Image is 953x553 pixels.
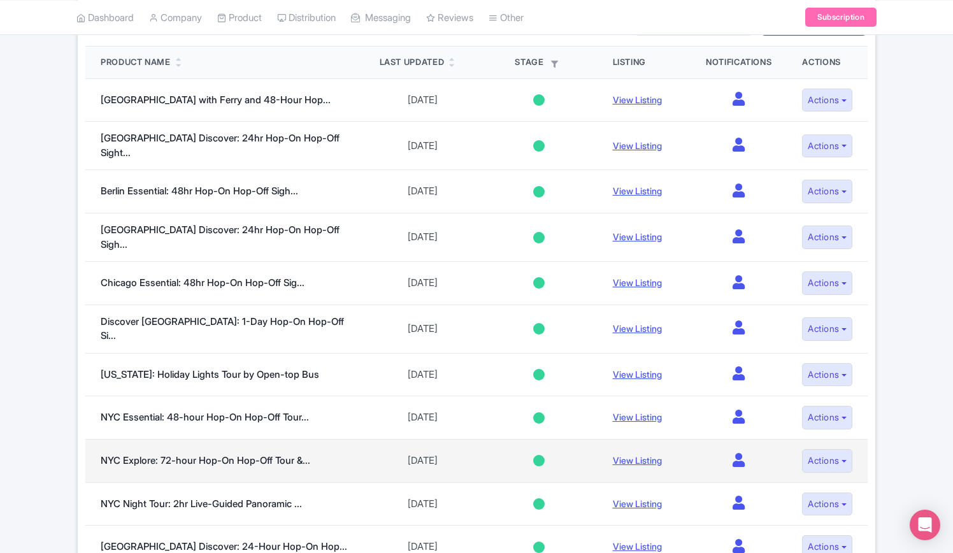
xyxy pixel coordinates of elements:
[101,56,171,69] div: Product Name
[613,323,662,334] a: View Listing
[101,540,347,552] a: [GEOGRAPHIC_DATA] Discover: 24-Hour Hop-On Hop...
[364,170,481,213] td: [DATE]
[613,455,662,466] a: View Listing
[613,541,662,552] a: View Listing
[613,498,662,509] a: View Listing
[802,406,852,429] button: Actions
[613,185,662,196] a: View Listing
[101,411,309,423] a: NYC Essential: 48-hour Hop-On Hop-Off Tour...
[364,353,481,396] td: [DATE]
[101,132,340,159] a: [GEOGRAPHIC_DATA] Discover: 24hr Hop-On Hop-Off Sight...
[613,277,662,288] a: View Listing
[613,94,662,105] a: View Listing
[364,78,481,122] td: [DATE]
[101,498,302,510] a: NYC Night Tour: 2hr Live-Guided Panoramic ...
[364,122,481,170] td: [DATE]
[802,226,852,249] button: Actions
[802,492,852,516] button: Actions
[364,305,481,353] td: [DATE]
[613,369,662,380] a: View Listing
[802,89,852,112] button: Actions
[364,262,481,305] td: [DATE]
[613,140,662,151] a: View Listing
[910,510,940,540] div: Open Intercom Messenger
[101,224,340,250] a: [GEOGRAPHIC_DATA] Discover: 24hr Hop-On Hop-Off Sigh...
[364,440,481,483] td: [DATE]
[101,454,310,466] a: NYC Explore: 72-hour Hop-On Hop-Off Tour &...
[364,396,481,440] td: [DATE]
[787,47,868,78] th: Actions
[802,363,852,387] button: Actions
[802,449,852,473] button: Actions
[802,271,852,295] button: Actions
[802,317,852,341] button: Actions
[101,185,298,197] a: Berlin Essential: 48hr Hop-On Hop-Off Sigh...
[691,47,787,78] th: Notifications
[364,482,481,526] td: [DATE]
[598,47,691,78] th: Listing
[802,134,852,158] button: Actions
[802,180,852,203] button: Actions
[101,276,305,289] a: Chicago Essential: 48hr Hop-On Hop-Off Sig...
[805,8,877,27] a: Subscription
[101,315,344,342] a: Discover [GEOGRAPHIC_DATA]: 1-Day Hop-On Hop-Off Si...
[496,56,582,69] div: Stage
[613,412,662,422] a: View Listing
[101,368,319,380] a: [US_STATE]: Holiday Lights Tour by Open-top Bus
[380,56,445,69] div: Last Updated
[101,94,331,106] a: [GEOGRAPHIC_DATA] with Ferry and 48-Hour Hop...
[364,213,481,262] td: [DATE]
[551,61,558,68] i: Filter by stage
[613,231,662,242] a: View Listing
